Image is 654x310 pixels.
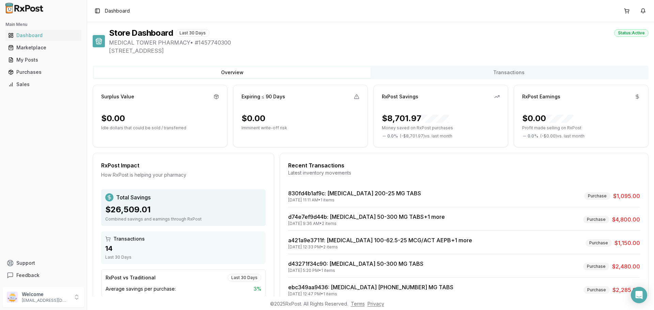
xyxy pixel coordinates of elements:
[3,79,84,90] button: Sales
[583,216,609,223] div: Purchase
[3,3,46,14] img: RxPost Logo
[612,286,640,294] span: $2,285.00
[612,262,640,271] span: $2,480.00
[3,30,84,41] button: Dashboard
[3,42,84,53] button: Marketplace
[109,28,173,38] h1: Store Dashboard
[583,286,610,294] div: Purchase
[288,260,423,267] a: d43271f34c90: [MEDICAL_DATA] 50-300 MG TABS
[522,113,573,124] div: $0.00
[288,197,421,203] div: [DATE] 11:11 AM • 1 items
[351,301,365,307] a: Terms
[3,269,84,281] button: Feedback
[8,56,79,63] div: My Posts
[5,66,81,78] a: Purchases
[7,292,18,303] img: User avatar
[105,7,130,14] span: Dashboard
[613,192,640,200] span: $1,095.00
[583,263,609,270] div: Purchase
[105,204,262,215] div: $26,509.01
[242,113,265,124] div: $0.00
[288,244,472,250] div: [DATE] 12:33 PM • 2 items
[109,38,649,47] span: MEDICAL TOWER PHARMACY • # 1457740300
[288,291,453,297] div: [DATE] 12:47 PM • 1 items
[3,257,84,269] button: Support
[288,237,472,244] a: a421a9e3711f: [MEDICAL_DATA] 100-62.5-25 MCG/ACT AEPB+1 more
[94,67,371,78] button: Overview
[242,93,285,100] div: Expiring ≤ 90 Days
[387,133,398,139] span: 0.0 %
[106,285,176,292] span: Average savings per purchase:
[382,93,418,100] div: RxPost Savings
[5,29,81,42] a: Dashboard
[105,216,262,222] div: Combined savings and earnings through RxPost
[105,244,262,253] div: 14
[16,272,40,279] span: Feedback
[8,44,79,51] div: Marketplace
[101,113,125,124] div: $0.00
[242,125,359,131] p: Imminent write-off risk
[254,285,261,292] span: 3 %
[288,161,640,169] div: Recent Transactions
[116,193,151,201] span: Total Savings
[8,69,79,76] div: Purchases
[5,22,81,27] h2: Main Menu
[288,190,421,197] a: 830fd4b1af9c: [MEDICAL_DATA] 200-25 MG TABS
[382,125,500,131] p: Money saved on RxPost purchases
[288,221,445,226] div: [DATE] 9:36 AM • 2 items
[368,301,384,307] a: Privacy
[586,239,612,247] div: Purchase
[106,274,156,281] div: RxPost vs Traditional
[400,133,452,139] span: ( - $8,701.97 ) vs. last month
[101,125,219,131] p: Idle dollars that could be sold / transferred
[5,78,81,91] a: Sales
[3,67,84,78] button: Purchases
[5,54,81,66] a: My Posts
[612,215,640,224] span: $4,800.00
[3,54,84,65] button: My Posts
[113,235,145,242] span: Transactions
[522,125,640,131] p: Profit made selling on RxPost
[8,81,79,88] div: Sales
[614,239,640,247] span: $1,150.00
[288,268,423,273] div: [DATE] 5:20 PM • 1 items
[5,42,81,54] a: Marketplace
[8,32,79,39] div: Dashboard
[288,284,453,291] a: ebc349aa9436: [MEDICAL_DATA] [PHONE_NUMBER] MG TABS
[101,93,134,100] div: Surplus Value
[228,274,261,281] div: Last 30 Days
[528,133,538,139] span: 0.0 %
[101,161,266,169] div: RxPost Impact
[288,169,640,176] div: Latest inventory movements
[382,113,449,124] div: $8,701.97
[105,7,130,14] nav: breadcrumb
[105,255,262,260] div: Last 30 Days
[288,213,445,220] a: d74e7ef9d44b: [MEDICAL_DATA] 50-300 MG TABS+1 more
[584,192,610,200] div: Purchase
[631,287,647,303] div: Open Intercom Messenger
[371,67,647,78] button: Transactions
[22,298,69,303] p: [EMAIL_ADDRESS][DOMAIN_NAME]
[522,93,560,100] div: RxPost Earnings
[614,29,649,37] div: Status: Active
[176,29,209,37] div: Last 30 Days
[540,133,585,139] span: ( - $0.00 ) vs. last month
[22,291,69,298] p: Welcome
[101,172,266,178] div: How RxPost is helping your pharmacy
[109,47,649,55] span: [STREET_ADDRESS]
